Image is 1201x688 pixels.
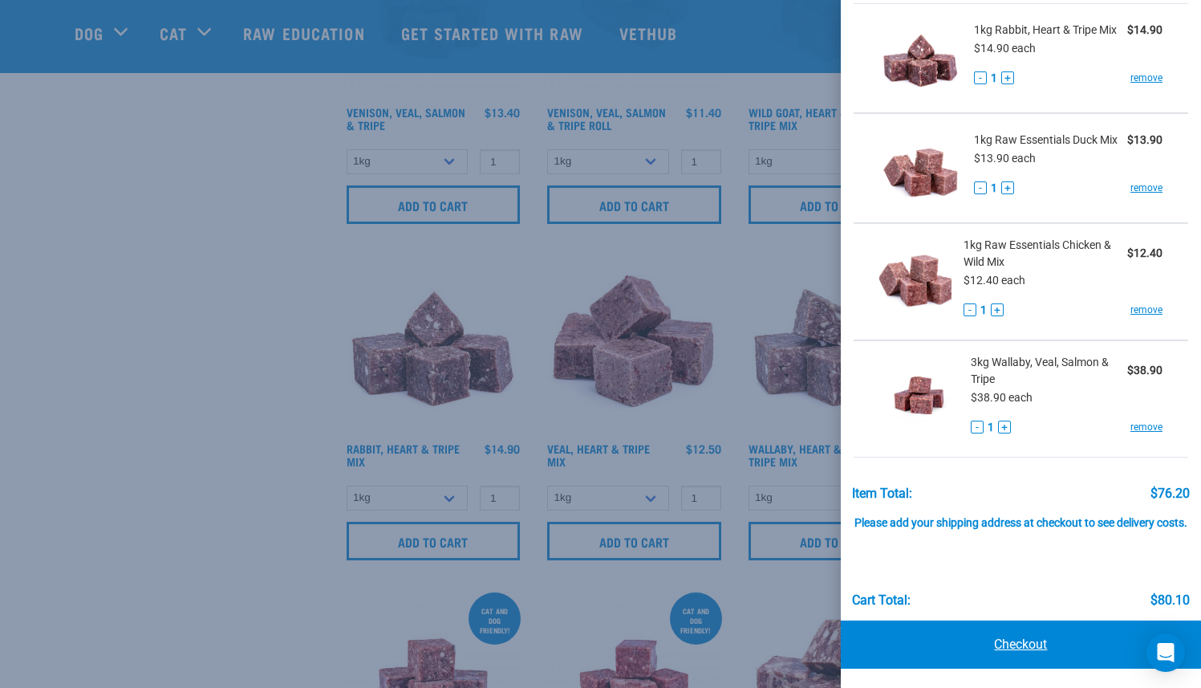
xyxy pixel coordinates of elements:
[974,181,987,194] button: -
[852,593,911,608] div: Cart total:
[879,127,962,210] img: Raw Essentials Duck Mix
[1130,181,1162,195] a: remove
[1001,181,1014,194] button: +
[991,70,997,87] span: 1
[1001,71,1014,84] button: +
[879,354,959,437] img: Wallaby, Veal, Salmon & Tripe
[1130,303,1162,317] a: remove
[971,391,1033,404] span: $38.90 each
[988,419,994,436] span: 1
[964,303,976,316] button: -
[1150,593,1190,608] div: $80.10
[974,132,1118,149] span: 1kg Raw Essentials Duck Mix
[879,237,951,320] img: Raw Essentials Chicken & Wild Mix
[971,421,984,434] button: -
[1127,364,1162,377] strong: $38.90
[879,17,962,100] img: Rabbit, Heart & Tripe Mix
[974,22,1117,39] span: 1kg Rabbit, Heart & Tripe Mix
[971,354,1127,388] span: 3kg Wallaby, Veal, Salmon & Tripe
[1127,23,1162,36] strong: $14.90
[998,421,1011,434] button: +
[1146,633,1185,672] div: Open Intercom Messenger
[964,274,1025,287] span: $12.40 each
[1127,133,1162,146] strong: $13.90
[1127,246,1162,259] strong: $12.40
[852,501,1191,530] div: Please add your shipping address at checkout to see delivery costs.
[1150,486,1190,501] div: $76.20
[964,237,1127,271] span: 1kg Raw Essentials Chicken & Wild Mix
[841,621,1201,669] a: Checkout
[1130,71,1162,85] a: remove
[980,302,987,319] span: 1
[991,180,997,197] span: 1
[974,71,987,84] button: -
[974,42,1036,55] span: $14.90 each
[852,486,912,501] div: Item Total:
[991,303,1004,316] button: +
[974,152,1036,165] span: $13.90 each
[1130,420,1162,434] a: remove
